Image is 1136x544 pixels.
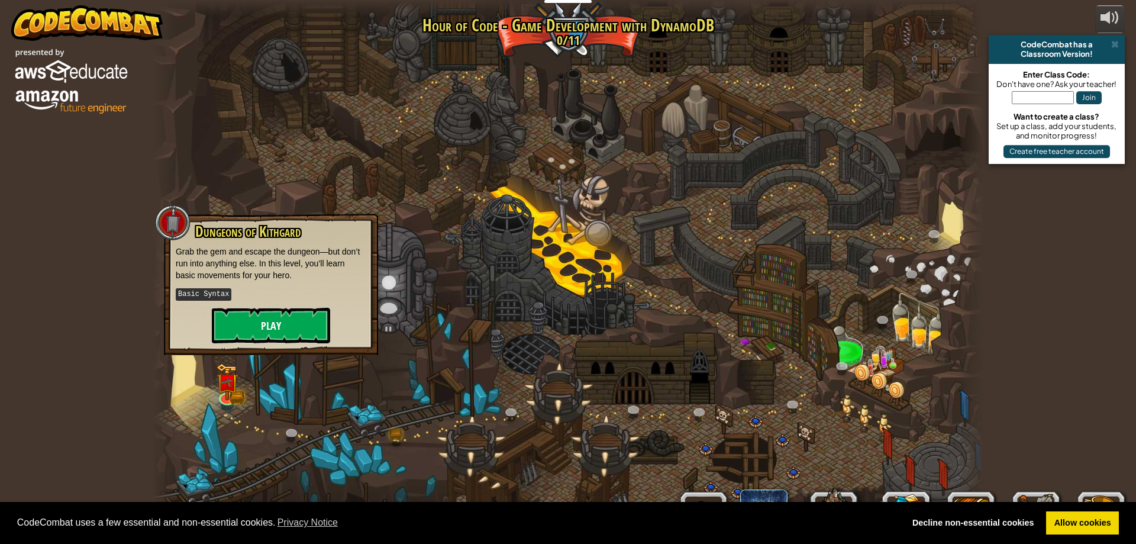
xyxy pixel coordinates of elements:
[11,5,163,41] img: CodeCombat - Learn how to code by playing a game
[904,511,1042,535] a: deny cookies
[995,121,1119,140] div: Set up a class, add your students, and monitor progress!
[212,308,330,343] button: Play
[221,378,234,388] img: portrait.png
[276,514,340,532] a: learn more about cookies
[1095,5,1125,33] button: Adjust volume
[1003,145,1110,158] button: Create free teacher account
[195,221,301,242] span: Dungeons of Kithgard
[1046,511,1119,535] a: allow cookies
[176,288,231,301] kbd: Basic Syntax
[995,79,1119,89] div: Don't have one? Ask your teacher!
[216,363,238,400] img: level-banner-unlock.png
[17,514,895,532] span: CodeCombat uses a few essential and non-essential cookies.
[230,392,244,404] img: bronze-chest.png
[995,70,1119,79] div: Enter Class Code:
[390,429,402,440] img: bronze-chest.png
[993,49,1120,59] div: Classroom Version!
[1076,91,1102,104] button: Join
[11,43,130,117] img: amazon_vert_lockup.png
[995,112,1119,121] div: Want to create a class?
[176,246,366,281] p: Grab the gem and escape the dungeon—but don’t run into anything else. In this level, you’ll learn...
[993,40,1120,49] div: CodeCombat has a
